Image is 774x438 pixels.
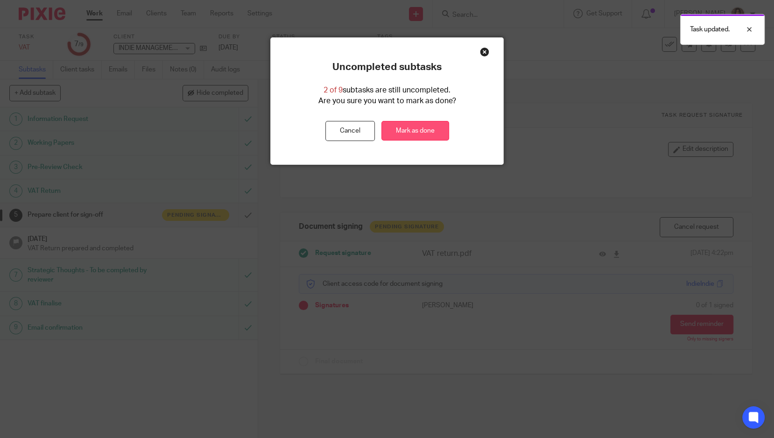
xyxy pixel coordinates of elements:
[324,86,343,94] span: 2 of 9
[690,25,730,34] p: Task updated.
[381,121,449,141] a: Mark as done
[324,85,450,96] p: subtasks are still uncompleted.
[318,96,456,106] p: Are you sure you want to mark as done?
[480,47,489,57] div: Close this dialog window
[325,121,375,141] button: Cancel
[332,61,442,73] p: Uncompleted subtasks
